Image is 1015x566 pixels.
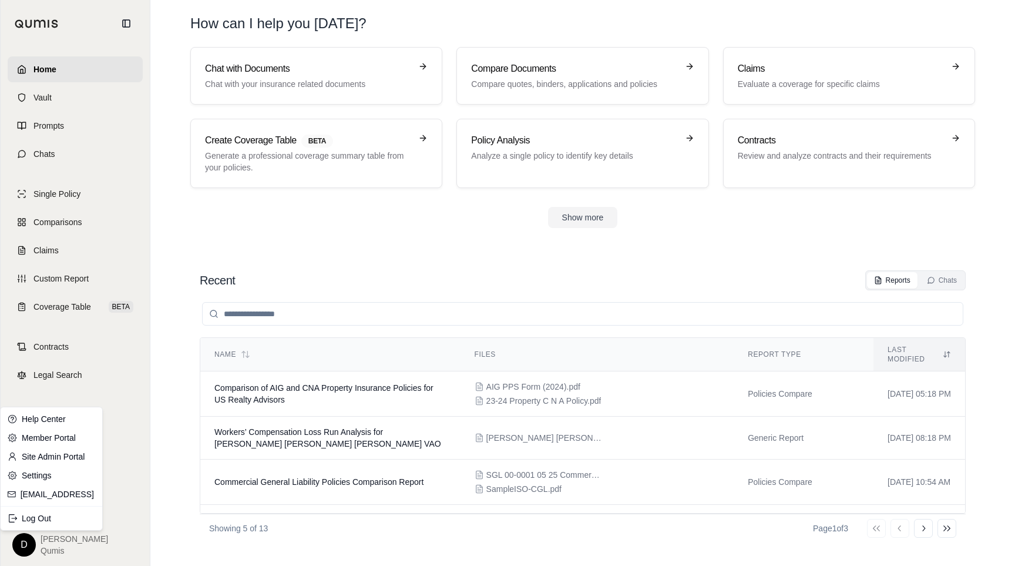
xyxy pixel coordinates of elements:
[3,509,100,528] div: Log Out
[3,428,100,447] a: Member Portal
[3,466,100,485] a: Settings
[21,488,96,500] a: [EMAIL_ADDRESS]
[3,410,100,428] a: Help Center
[3,447,100,466] a: Site Admin Portal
